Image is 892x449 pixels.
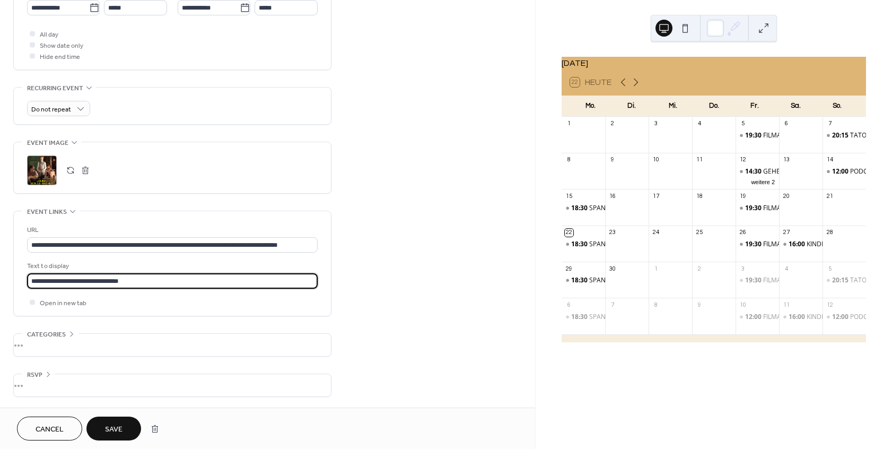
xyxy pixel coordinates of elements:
div: 11 [782,301,790,309]
button: Cancel [17,417,82,441]
div: Di. [611,96,652,117]
div: FILMABEND: WILDE MAUS [763,204,841,213]
div: 30 [608,265,616,273]
div: 12 [739,156,747,164]
div: 9 [695,301,703,309]
div: 13 [782,156,790,164]
div: SPANISCH A1 AB LEKTION 1 [589,240,672,249]
div: FILMABEND: ES IST NUR EINE PHASE, HASE [763,276,891,285]
div: 8 [652,301,660,309]
div: FILMABEND: KUNDSCHAFTER DES FRIEDENS 2 [736,313,779,322]
div: ••• [14,374,331,396]
div: 17 [652,192,660,200]
span: 20:15 [832,131,850,140]
div: KINDERKINO [779,313,823,322]
div: 21 [826,192,834,200]
span: Categories [27,329,66,340]
span: 19:30 [745,131,763,140]
div: So. [817,96,858,117]
div: 4 [782,265,790,273]
div: FILMABEND: ES IST NUR EINE PHASE, HASE [736,276,779,285]
span: Hide end time [40,51,80,63]
span: 18:30 [571,313,589,322]
span: 16:00 [789,240,807,249]
div: FILMABEND: DIE SCHÖNSTE ZEIT UNSERES LEBENS [736,131,779,140]
div: KINDERKINO [807,240,844,249]
div: SPANISCH A1 AB LEKTION 1 [589,204,672,213]
div: 12 [826,301,834,309]
span: 20:15 [832,276,850,285]
div: SPANISCH A1 AB LEKTION 1 [589,276,672,285]
span: RSVP [27,369,42,381]
div: 25 [695,229,703,237]
div: 6 [782,120,790,128]
span: 16:00 [789,313,807,322]
div: 14 [826,156,834,164]
span: 12:00 [832,167,850,176]
div: PODCAST LIVE [823,313,866,322]
div: [DATE] [562,57,866,70]
span: Do not repeat [31,103,71,116]
div: Do. [693,96,734,117]
div: SPANISCH A1 AB LEKTION 1 [562,204,605,213]
div: 2 [695,265,703,273]
span: 19:30 [745,240,763,249]
span: 18:30 [571,276,589,285]
div: ; [27,156,57,185]
span: 19:30 [745,276,763,285]
div: 16 [608,192,616,200]
span: 14:30 [745,167,763,176]
div: 7 [608,301,616,309]
div: SPANISCH A1 AB LEKTION 1 [562,313,605,322]
div: Mi. [652,96,693,117]
div: SPANISCH A1 AB LEKTION 1 [562,240,605,249]
div: 5 [826,265,834,273]
div: 20 [782,192,790,200]
span: Event links [27,206,67,218]
button: Save [86,417,141,441]
span: 18:30 [571,204,589,213]
div: 2 [608,120,616,128]
div: 10 [739,301,747,309]
div: 5 [739,120,747,128]
div: PODCAST LIVE [823,167,866,176]
div: 10 [652,156,660,164]
div: 27 [782,229,790,237]
div: Text to display [27,261,316,272]
span: Show date only [40,40,83,51]
span: Open in new tab [40,298,86,309]
div: 7 [826,120,834,128]
span: All day [40,29,58,40]
div: 4 [695,120,703,128]
div: FILMABEND: WENN DER HERBST NAHT [736,240,779,249]
div: 3 [652,120,660,128]
span: Cancel [36,424,64,435]
div: TATORT: GEMEINSAM SEHEN - GEMEINSAM ERMITTELN [823,131,866,140]
div: 22 [565,229,573,237]
div: Mo. [570,96,611,117]
div: 24 [652,229,660,237]
span: 18:30 [571,240,589,249]
span: Save [105,424,123,435]
div: SPANISCH A1 AB LEKTION 1 [562,276,605,285]
span: 12:00 [745,313,763,322]
div: GEHEISCHNISTAG: PAULETTE- EIN NEUER DEALER IST IN DER STADT [736,167,779,176]
div: 1 [565,120,573,128]
span: 12:00 [832,313,850,322]
div: FILMABEND: WILDE MAUS [736,204,779,213]
div: 11 [695,156,703,164]
div: 28 [826,229,834,237]
div: KINDERKINO [779,240,823,249]
span: Event image [27,137,68,149]
div: 29 [565,265,573,273]
div: URL [27,225,316,236]
div: 26 [739,229,747,237]
div: 6 [565,301,573,309]
div: 18 [695,192,703,200]
div: ••• [14,334,331,356]
div: 19 [739,192,747,200]
div: 9 [608,156,616,164]
div: 8 [565,156,573,164]
div: 1 [652,265,660,273]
